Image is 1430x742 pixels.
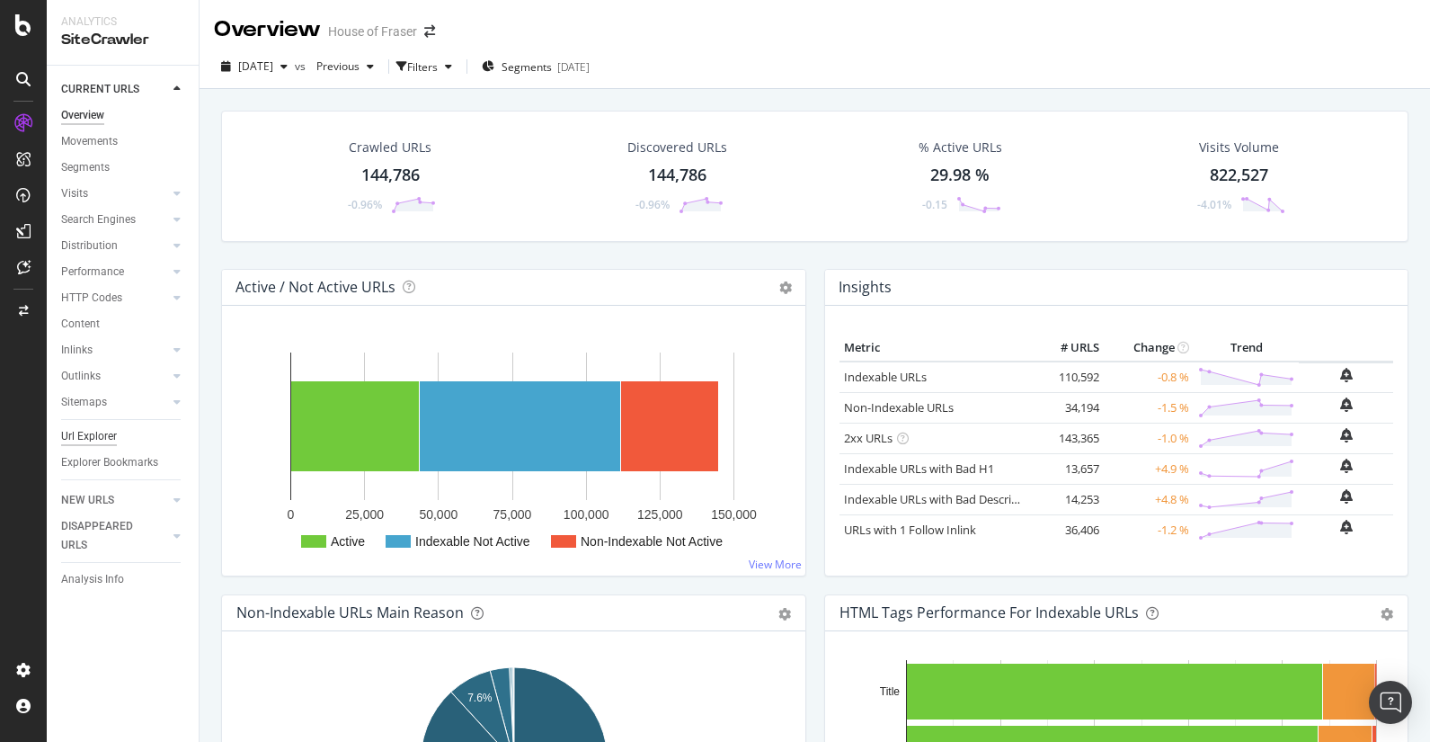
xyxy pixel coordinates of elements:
[61,289,168,308] a: HTTP Codes
[844,430,893,446] a: 2xx URLs
[61,453,186,472] a: Explorer Bookmarks
[581,534,723,549] text: Non-Indexable Not Active
[564,507,609,522] text: 100,000
[1340,428,1353,443] div: bell-plus
[1104,484,1194,514] td: +4.8 %
[1032,362,1104,393] td: 110,592
[61,14,184,30] div: Analytics
[288,507,295,522] text: 0
[61,210,168,229] a: Search Engines
[1210,164,1268,187] div: 822,527
[61,491,168,510] a: NEW URLS
[61,367,168,386] a: Outlinks
[61,184,168,203] a: Visits
[61,570,124,589] div: Analysis Info
[1104,514,1194,545] td: -1.2 %
[779,282,792,294] i: Options
[309,58,360,74] span: Previous
[61,106,186,125] a: Overview
[61,517,152,555] div: DISAPPEARED URLS
[1104,392,1194,423] td: -1.5 %
[309,52,381,81] button: Previous
[61,341,93,360] div: Inlinks
[61,393,107,412] div: Sitemaps
[61,491,114,510] div: NEW URLS
[61,570,186,589] a: Analysis Info
[839,603,1139,621] div: HTML Tags Performance for Indexable URLs
[61,132,186,151] a: Movements
[238,58,273,74] span: 2025 Sep. 3rd
[61,367,101,386] div: Outlinks
[1104,423,1194,453] td: -1.0 %
[1032,484,1104,514] td: 14,253
[345,507,384,522] text: 25,000
[778,608,791,621] div: gear
[328,22,417,40] div: House of Fraser
[1381,608,1393,621] div: gear
[348,197,382,212] div: -0.96%
[879,685,900,698] text: Title
[1032,453,1104,484] td: 13,657
[61,237,118,255] div: Distribution
[502,59,552,75] span: Segments
[61,289,122,308] div: HTTP Codes
[361,164,420,187] div: 144,786
[61,341,168,360] a: Inlinks
[1104,335,1194,362] th: Change
[61,80,139,99] div: CURRENT URLS
[419,507,457,522] text: 50,000
[407,59,438,75] div: Filters
[61,315,100,334] div: Content
[424,25,435,38] div: arrow-right-arrow-left
[1032,335,1104,362] th: # URLS
[557,59,590,75] div: [DATE]
[331,534,365,549] text: Active
[467,692,493,704] text: 7.6%
[61,158,110,177] div: Segments
[415,534,530,549] text: Indexable Not Active
[648,164,706,187] div: 144,786
[1340,520,1353,534] div: bell-plus
[61,315,186,334] a: Content
[930,164,990,187] div: 29.98 %
[214,52,295,81] button: [DATE]
[839,335,1033,362] th: Metric
[475,52,597,81] button: Segments[DATE]
[1032,392,1104,423] td: 34,194
[61,517,168,555] a: DISAPPEARED URLS
[1032,514,1104,545] td: 36,406
[1194,335,1299,362] th: Trend
[61,427,186,446] a: Url Explorer
[1340,398,1353,412] div: bell-plus
[1340,459,1353,473] div: bell-plus
[919,139,1002,156] div: % Active URLs
[1032,423,1104,453] td: 143,365
[1104,453,1194,484] td: +4.9 %
[627,139,727,156] div: Discovered URLs
[1199,139,1279,156] div: Visits Volume
[637,507,683,522] text: 125,000
[493,507,532,522] text: 75,000
[61,106,104,125] div: Overview
[235,275,395,299] h4: Active / Not Active URLs
[349,139,431,156] div: Crawled URLs
[749,557,802,572] a: View More
[1340,368,1353,382] div: bell-plus
[844,399,954,416] a: Non-Indexable URLs
[61,132,118,151] div: Movements
[61,80,168,99] a: CURRENT URLS
[61,393,168,412] a: Sitemaps
[236,335,791,561] svg: A chart.
[844,460,994,477] a: Indexable URLs with Bad H1
[61,30,184,50] div: SiteCrawler
[1369,681,1412,724] div: Open Intercom Messenger
[844,491,1040,507] a: Indexable URLs with Bad Description
[844,369,927,385] a: Indexable URLs
[839,275,892,299] h4: Insights
[61,184,88,203] div: Visits
[295,58,309,74] span: vs
[396,52,459,81] button: Filters
[61,263,124,282] div: Performance
[61,453,158,472] div: Explorer Bookmarks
